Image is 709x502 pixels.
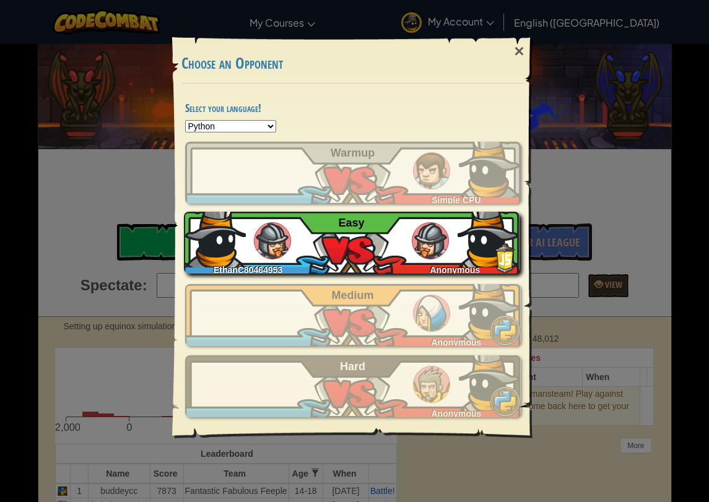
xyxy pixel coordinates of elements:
img: humans_ladder_easy.png [254,222,291,259]
span: Anonymous [430,265,480,275]
img: humans_ladder_tutorial.png [413,152,450,189]
a: Simple CPU [185,142,521,204]
img: humans_ladder_medium.png [413,295,450,332]
span: Anonymous [431,409,481,418]
a: EthanC80464953Anonymous [185,212,521,274]
a: Anonymous [185,284,521,346]
img: CfqfL6txSWB4AAAAABJRU5ErkJggg== [458,206,520,267]
a: Anonymous [185,355,521,417]
span: Simple CPU [432,195,481,205]
span: Easy [339,217,365,229]
span: Medium [332,289,374,301]
img: CfqfL6txSWB4AAAAABJRU5ErkJggg== [459,349,521,411]
img: humans_ladder_easy.png [412,222,449,259]
img: CfqfL6txSWB4AAAAABJRU5ErkJggg== [459,278,521,340]
img: humans_ladder_hard.png [413,366,450,403]
span: Hard [340,360,365,373]
span: Warmup [331,147,375,159]
img: CfqfL6txSWB4AAAAABJRU5ErkJggg== [459,136,521,197]
h3: Choose an Opponent [181,55,524,72]
img: CfqfL6txSWB4AAAAABJRU5ErkJggg== [184,206,246,267]
div: × [505,33,533,69]
h4: Select your language! [185,102,521,114]
span: EthanC80464953 [214,265,282,275]
span: Anonymous [431,337,481,347]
